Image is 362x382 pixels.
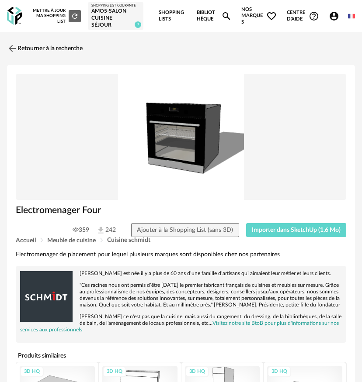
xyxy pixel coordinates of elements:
[16,237,36,244] span: Accueil
[287,10,319,22] span: Centre d'aideHelp Circle Outline icon
[16,251,346,259] div: Electromenager de placement pour lequel plusieurs marques sont disponibles chez nos partenaires
[329,11,339,21] span: Account Circle icon
[47,237,96,244] span: Meuble de cuisine
[20,270,73,323] img: brand logo
[7,39,83,58] a: Retourner à la recherche
[91,3,139,28] a: Shopping List courante AMO5-Salon cuisine séjour 3
[221,11,232,21] span: Magnify icon
[96,226,105,235] img: Téléchargements
[309,11,319,21] span: Help Circle Outline icon
[16,74,346,200] img: Product pack shot
[96,226,116,235] span: 242
[137,227,233,233] span: Ajouter à la Shopping List (sans 3D)
[91,8,139,28] div: AMO5-Salon cuisine séjour
[20,313,342,333] p: [PERSON_NAME] ce n'est pas que la cuisine, mais aussi du rangement, du dressing, de la bibliothèq...
[16,237,346,244] div: Breadcrumb
[135,21,141,28] span: 3
[7,43,17,54] img: svg+xml;base64,PHN2ZyB3aWR0aD0iMjQiIGhlaWdodD0iMjQiIHZpZXdCb3g9IjAgMCAyNCAyNCIgZmlsbD0ibm9uZSIgeG...
[268,366,291,377] div: 3D HQ
[20,366,44,377] div: 3D HQ
[16,204,346,216] h1: Electromenager Four
[329,11,343,21] span: Account Circle icon
[348,13,355,20] img: fr
[131,223,239,237] button: Ajouter à la Shopping List (sans 3D)
[185,366,209,377] div: 3D HQ
[16,350,346,362] h4: Produits similaires
[7,7,22,25] img: OXP
[91,3,139,8] div: Shopping List courante
[246,223,347,237] button: Importer dans SketchUp (1,6 Mo)
[71,14,79,18] span: Refresh icon
[20,282,342,308] p: "Ces racines nous ont permis d’être [DATE] le premier fabricant français de cuisines et meubles s...
[73,226,89,234] span: 359
[107,237,150,243] span: Cuisine schmidt
[33,8,81,24] div: Mettre à jour ma Shopping List
[20,270,342,277] p: [PERSON_NAME] est née il y a plus de 60 ans d’une famille d’artisans qui aimaient leur métier et ...
[103,366,126,377] div: 3D HQ
[252,227,341,233] span: Importer dans SketchUp (1,6 Mo)
[266,11,277,21] span: Heart Outline icon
